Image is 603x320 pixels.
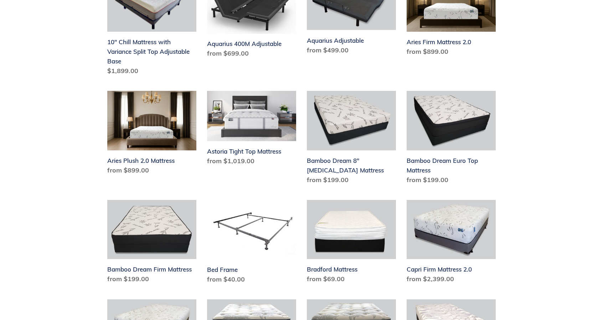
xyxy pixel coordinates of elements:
a: Aries Plush 2.0 Mattress [107,91,196,178]
a: Bamboo Dream Firm Mattress [107,200,196,287]
a: Capri Firm Mattress 2.0 [407,200,496,287]
a: Bamboo Dream 8" Memory Foam Mattress [307,91,396,187]
a: Bamboo Dream Euro Top Mattress [407,91,496,187]
a: Bradford Mattress [307,200,396,287]
a: Astoria Tight Top Mattress [207,91,296,169]
a: Bed Frame [207,200,296,287]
